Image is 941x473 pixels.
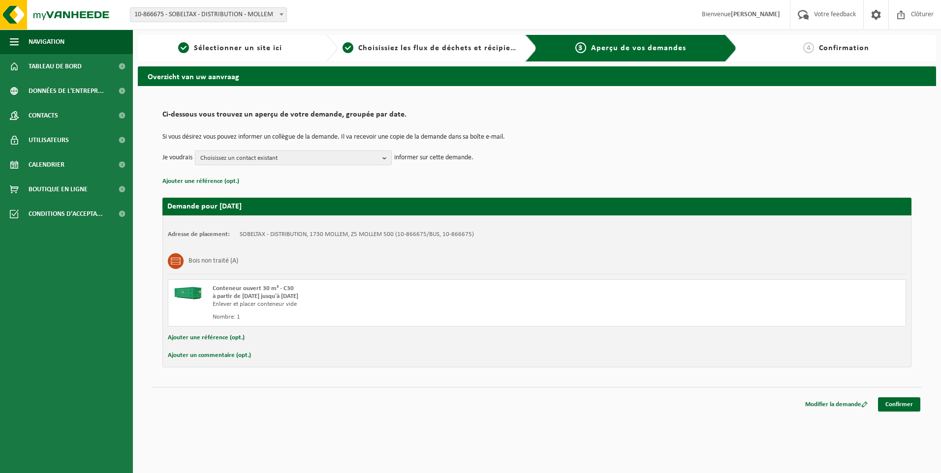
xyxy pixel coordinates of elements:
[878,397,920,412] a: Confirmer
[195,150,392,165] button: Choisissez un contact existant
[162,175,239,188] button: Ajouter une référence (opt.)
[29,103,58,128] span: Contacts
[173,285,203,299] img: HK-XC-30-GN-00.png
[29,128,69,152] span: Utilisateurs
[798,397,875,412] a: Modifier la demande
[168,349,251,362] button: Ajouter un commentaire (opt.)
[29,54,82,79] span: Tableau de bord
[803,42,814,53] span: 4
[819,44,869,52] span: Confirmation
[162,150,192,165] p: Je voudrais
[213,285,294,292] span: Conteneur ouvert 30 m³ - C30
[343,42,518,54] a: 2Choisissiez les flux de déchets et récipients
[188,253,238,269] h3: Bois non traité (A)
[343,42,353,53] span: 2
[130,7,287,22] span: 10-866675 - SOBELTAX - DISTRIBUTION - MOLLEM
[358,44,522,52] span: Choisissiez les flux de déchets et récipients
[143,42,318,54] a: 1Sélectionner un site ici
[29,30,64,54] span: Navigation
[29,152,64,177] span: Calendrier
[29,177,88,202] span: Boutique en ligne
[162,111,911,124] h2: Ci-dessous vous trouvez un aperçu de votre demande, groupée par date.
[168,331,245,344] button: Ajouter une référence (opt.)
[213,293,298,299] strong: à partir de [DATE] jusqu'à [DATE]
[240,231,474,238] td: SOBELTAX - DISTRIBUTION, 1730 MOLLEM, Z5 MOLLEM 500 (10-866675/BUS, 10-866675)
[194,44,282,52] span: Sélectionner un site ici
[394,150,473,165] p: informer sur cette demande.
[200,151,378,166] span: Choisissez un contact existant
[29,202,103,226] span: Conditions d'accepta...
[591,44,686,52] span: Aperçu de vos demandes
[213,313,576,321] div: Nombre: 1
[213,300,576,308] div: Enlever et placer conteneur vide
[130,8,286,22] span: 10-866675 - SOBELTAX - DISTRIBUTION - MOLLEM
[178,42,189,53] span: 1
[731,11,780,18] strong: [PERSON_NAME]
[138,66,936,86] h2: Overzicht van uw aanvraag
[29,79,104,103] span: Données de l'entrepr...
[162,134,911,141] p: Si vous désirez vous pouvez informer un collègue de la demande. Il va recevoir une copie de la de...
[167,203,242,210] strong: Demande pour [DATE]
[575,42,586,53] span: 3
[168,231,230,237] strong: Adresse de placement:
